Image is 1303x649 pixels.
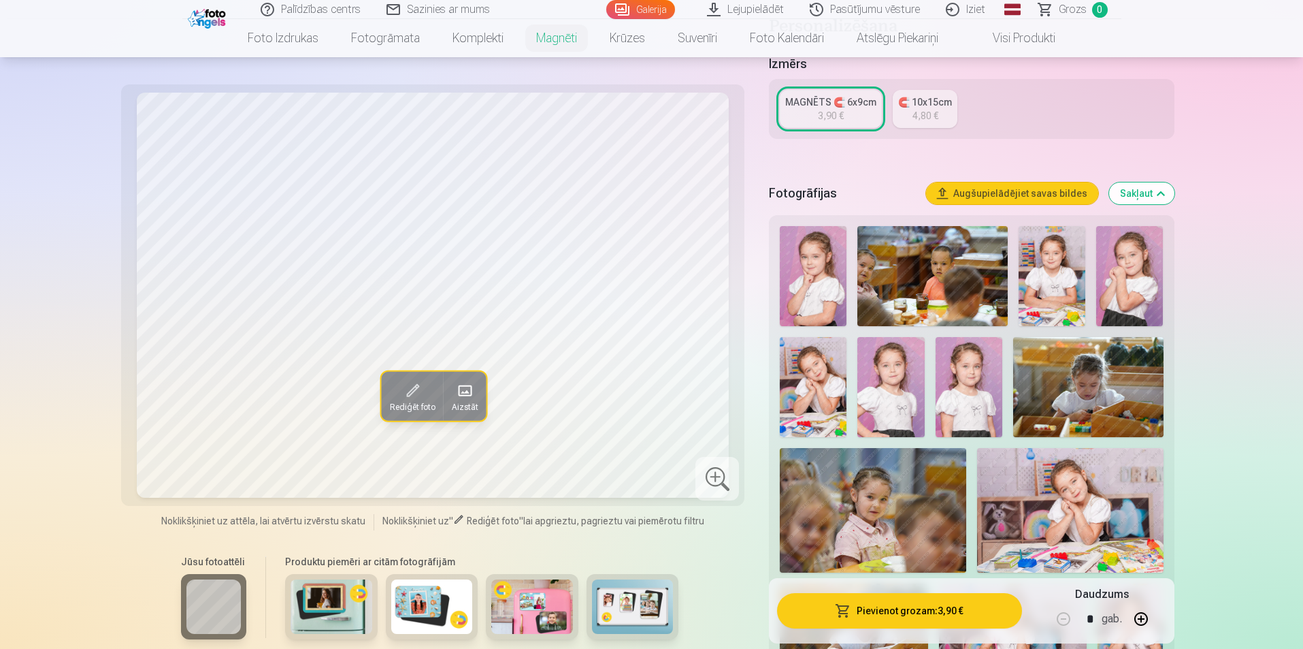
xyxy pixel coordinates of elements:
[785,95,876,109] div: MAGNĒTS 🧲 6x9cm
[519,516,523,526] span: "
[382,516,449,526] span: Noklikšķiniet uz
[1102,603,1122,635] div: gab.
[449,516,453,526] span: "
[1075,586,1129,603] h5: Daudzums
[769,54,1174,74] h5: Izmērs
[777,593,1021,629] button: Pievienot grozam:3,90 €
[840,19,955,57] a: Atslēgu piekariņi
[1092,2,1108,18] span: 0
[769,184,914,203] h5: Fotogrāfijas
[926,183,1098,204] button: Augšupielādējiet savas bildes
[520,19,593,57] a: Magnēti
[1059,1,1087,18] span: Grozs
[188,5,229,29] img: /fa1
[467,516,519,526] span: Rediģēt foto
[898,95,952,109] div: 🧲 10x15cm
[912,109,938,123] div: 4,80 €
[661,19,733,57] a: Suvenīri
[442,372,485,421] button: Aizstāt
[450,402,477,413] span: Aizstāt
[955,19,1072,57] a: Visi produkti
[436,19,520,57] a: Komplekti
[280,555,684,569] h6: Produktu piemēri ar citām fotogrāfijām
[893,90,957,128] a: 🧲 10x15cm4,80 €
[523,516,704,526] span: lai apgrieztu, pagrieztu vai piemērotu filtru
[335,19,436,57] a: Fotogrāmata
[733,19,840,57] a: Foto kalendāri
[389,402,434,413] span: Rediģēt foto
[231,19,335,57] a: Foto izdrukas
[818,109,844,123] div: 3,90 €
[593,19,661,57] a: Krūzes
[380,372,442,421] button: Rediģēt foto
[181,555,246,569] h6: Jūsu fotoattēli
[161,514,365,528] span: Noklikšķiniet uz attēla, lai atvērtu izvērstu skatu
[780,90,882,128] a: MAGNĒTS 🧲 6x9cm3,90 €
[1109,183,1174,204] button: Sakļaut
